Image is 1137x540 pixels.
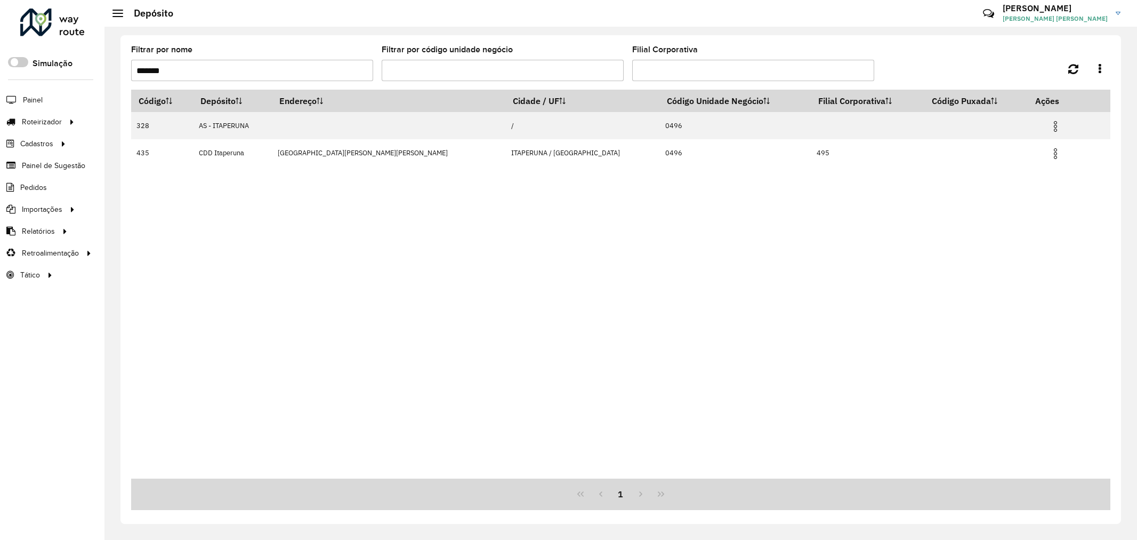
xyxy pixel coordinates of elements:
[272,139,505,166] td: [GEOGRAPHIC_DATA][PERSON_NAME][PERSON_NAME]
[131,112,193,139] td: 328
[1003,14,1108,23] span: [PERSON_NAME] [PERSON_NAME]
[22,204,62,215] span: Importações
[131,90,193,112] th: Código
[20,269,40,281] span: Tático
[193,90,272,112] th: Depósito
[131,139,193,166] td: 435
[611,484,631,504] button: 1
[1028,90,1092,112] th: Ações
[193,112,272,139] td: AS - ITAPERUNA
[193,139,272,166] td: CDD Itaperuna
[22,248,79,259] span: Retroalimentação
[131,43,192,56] label: Filtrar por nome
[123,7,173,19] h2: Depósito
[660,90,811,112] th: Código Unidade Negócio
[23,94,43,106] span: Painel
[811,139,924,166] td: 495
[977,2,1000,25] a: Contato Rápido
[632,43,698,56] label: Filial Corporativa
[505,112,660,139] td: /
[505,139,660,166] td: ITAPERUNA / [GEOGRAPHIC_DATA]
[33,57,72,70] label: Simulação
[22,226,55,237] span: Relatórios
[20,138,53,149] span: Cadastros
[382,43,513,56] label: Filtrar por código unidade negócio
[272,90,505,112] th: Endereço
[505,90,660,112] th: Cidade / UF
[660,112,811,139] td: 0496
[660,139,811,166] td: 0496
[811,90,924,112] th: Filial Corporativa
[1003,3,1108,13] h3: [PERSON_NAME]
[22,160,85,171] span: Painel de Sugestão
[20,182,47,193] span: Pedidos
[924,90,1028,112] th: Código Puxada
[22,116,62,128] span: Roteirizador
